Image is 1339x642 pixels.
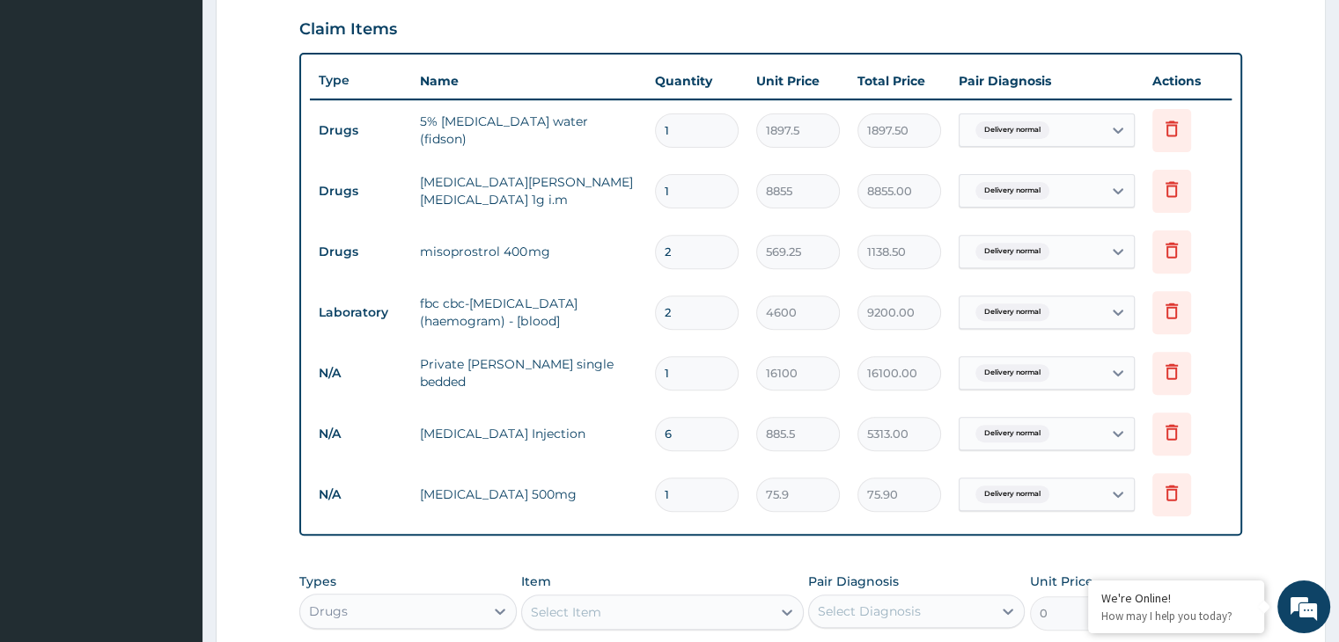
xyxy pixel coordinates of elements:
[975,364,1049,382] span: Delivery normal
[1144,63,1232,98] th: Actions
[531,603,601,621] div: Select Item
[299,20,397,40] h3: Claim Items
[299,574,336,589] label: Types
[310,357,411,390] td: N/A
[411,416,645,451] td: [MEDICAL_DATA] Injection
[310,236,411,268] td: Drugs
[310,175,411,208] td: Drugs
[1030,573,1093,590] label: Unit Price
[411,234,645,269] td: misoprostrol 400mg
[747,63,849,98] th: Unit Price
[975,485,1049,503] span: Delivery normal
[1101,609,1251,624] p: How may I help you today?
[521,573,551,590] label: Item
[808,573,899,590] label: Pair Diagnosis
[975,425,1049,442] span: Delivery normal
[310,114,411,147] td: Drugs
[309,602,348,620] div: Drugs
[975,303,1049,321] span: Delivery normal
[102,203,243,381] span: We're online!
[411,347,645,399] td: Private [PERSON_NAME] single bedded
[411,164,645,217] td: [MEDICAL_DATA][PERSON_NAME][MEDICAL_DATA] 1g i.m
[9,443,335,505] textarea: Type your message and hit 'Enter'
[1101,590,1251,606] div: We're Online!
[975,121,1049,139] span: Delivery normal
[818,602,921,620] div: Select Diagnosis
[33,88,71,132] img: d_794563401_company_1708531726252_794563401
[92,98,296,121] div: Chat with us now
[310,64,411,97] th: Type
[289,9,331,51] div: Minimize live chat window
[310,296,411,329] td: Laboratory
[411,286,645,339] td: fbc cbc-[MEDICAL_DATA] (haemogram) - [blood]
[950,63,1144,98] th: Pair Diagnosis
[411,63,645,98] th: Name
[975,182,1049,200] span: Delivery normal
[849,63,950,98] th: Total Price
[310,478,411,511] td: N/A
[310,418,411,450] td: N/A
[646,63,747,98] th: Quantity
[411,477,645,512] td: [MEDICAL_DATA] 500mg
[411,104,645,157] td: 5% [MEDICAL_DATA] water (fidson)
[975,243,1049,260] span: Delivery normal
